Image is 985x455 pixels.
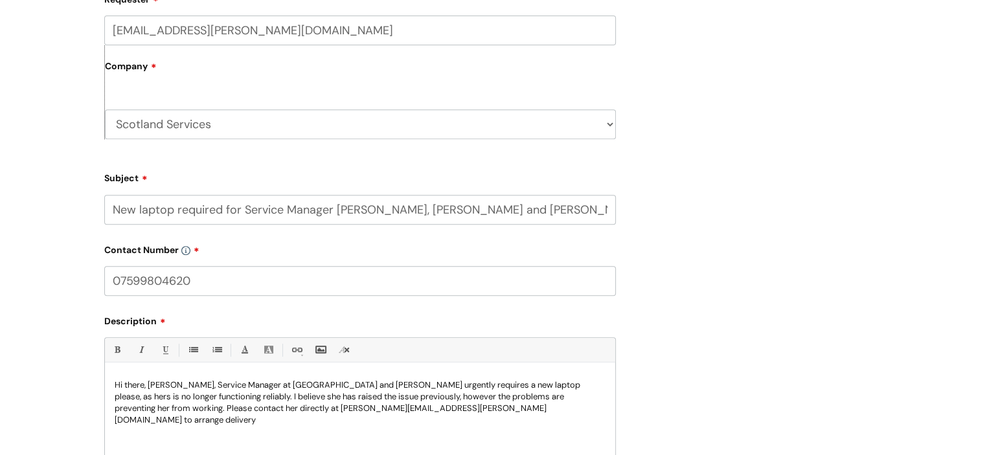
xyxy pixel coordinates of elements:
[133,342,149,358] a: Italic (Ctrl-I)
[181,246,190,255] img: info-icon.svg
[115,379,606,426] p: Hi there, [PERSON_NAME], Service Manager at [GEOGRAPHIC_DATA] and [PERSON_NAME] urgently requires...
[109,342,125,358] a: Bold (Ctrl-B)
[104,168,616,184] label: Subject
[185,342,201,358] a: • Unordered List (Ctrl-Shift-7)
[260,342,277,358] a: Back Color
[288,342,304,358] a: Link
[104,16,616,45] input: Email
[236,342,253,358] a: Font Color
[336,342,352,358] a: Remove formatting (Ctrl-\)
[104,240,616,256] label: Contact Number
[104,311,616,327] label: Description
[209,342,225,358] a: 1. Ordered List (Ctrl-Shift-8)
[312,342,328,358] a: Insert Image...
[157,342,173,358] a: Underline(Ctrl-U)
[105,56,616,85] label: Company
